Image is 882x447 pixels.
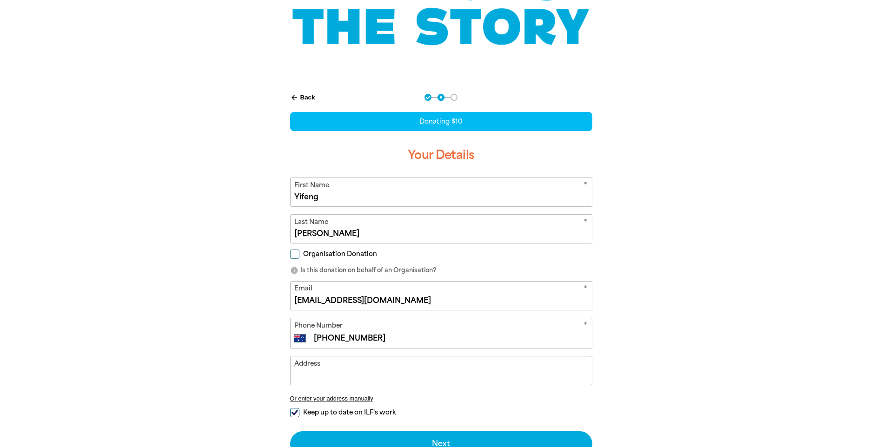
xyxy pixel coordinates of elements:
input: Keep up to date on ILF's work [290,408,299,417]
div: Donating $10 [290,112,592,131]
i: info [290,266,298,275]
input: Organisation Donation [290,250,299,259]
i: arrow_back [290,93,298,102]
button: Navigate to step 3 of 3 to enter your payment details [451,94,458,101]
i: Required [584,321,587,332]
h3: Your Details [290,140,592,170]
button: Navigate to step 1 of 3 to enter your donation amount [424,94,431,101]
button: Navigate to step 2 of 3 to enter your details [438,94,444,101]
button: Or enter your address manually [290,395,592,402]
p: Is this donation on behalf of an Organisation? [290,266,592,275]
span: Organisation Donation [303,250,377,258]
button: Back [286,90,319,105]
span: Keep up to date on ILF's work [303,408,396,417]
